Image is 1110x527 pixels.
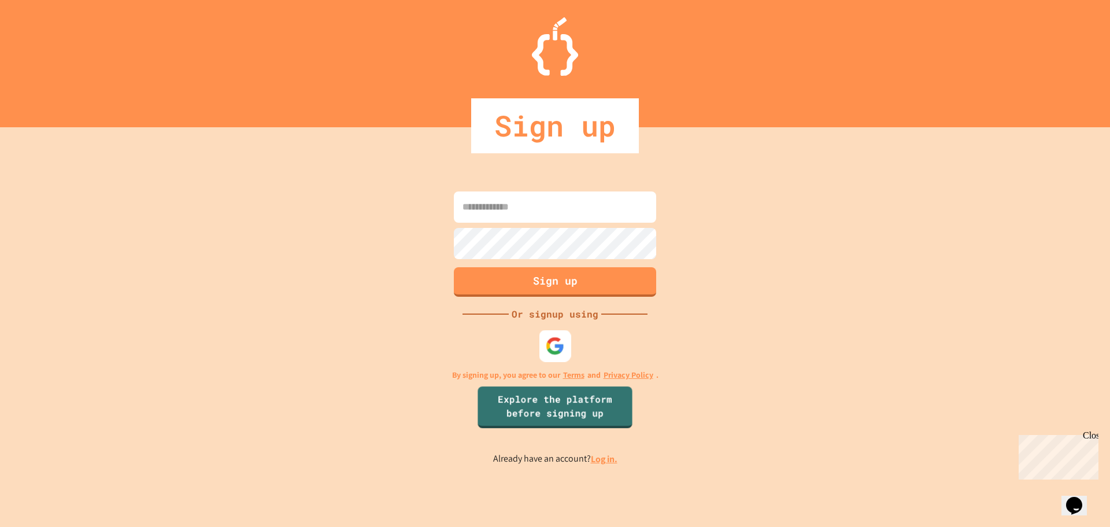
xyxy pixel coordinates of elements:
p: Already have an account? [493,452,617,466]
iframe: chat widget [1014,430,1098,480]
div: Chat with us now!Close [5,5,80,73]
img: Logo.svg [532,17,578,76]
div: Sign up [471,98,639,153]
div: Or signup using [509,307,601,321]
iframe: chat widget [1061,481,1098,515]
a: Terms [563,369,584,381]
img: google-icon.svg [546,336,565,355]
p: By signing up, you agree to our and . [452,369,658,381]
button: Sign up [454,267,656,297]
a: Log in. [591,453,617,465]
a: Explore the platform before signing up [478,386,632,428]
a: Privacy Policy [604,369,653,381]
